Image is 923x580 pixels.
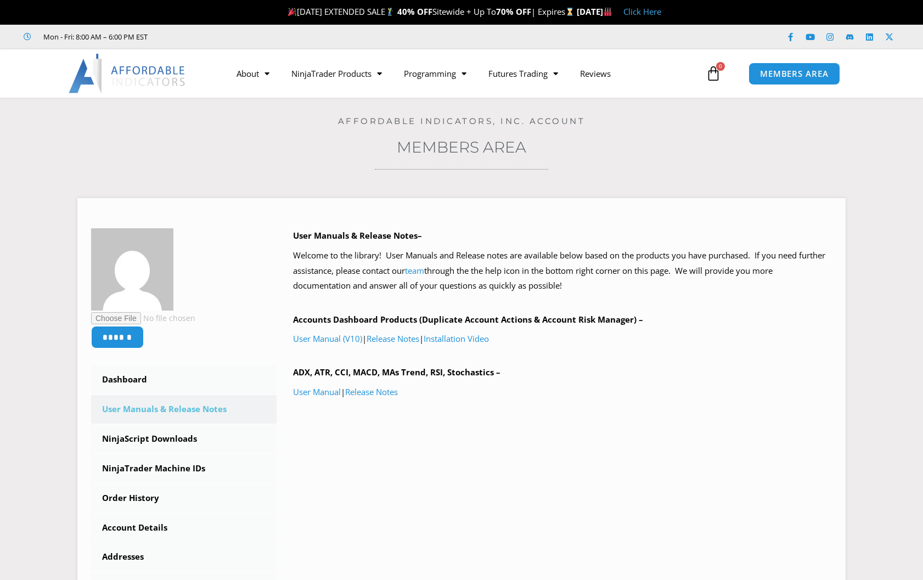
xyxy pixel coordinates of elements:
[280,61,393,86] a: NinjaTrader Products
[477,61,569,86] a: Futures Trading
[91,365,277,394] a: Dashboard
[91,514,277,542] a: Account Details
[367,333,419,344] a: Release Notes
[748,63,840,85] a: MEMBERS AREA
[566,8,574,16] img: ⌛
[623,6,661,17] a: Click Here
[293,385,832,400] p: |
[293,248,832,294] p: Welcome to the library! User Manuals and Release notes are available below based on the products ...
[91,228,173,311] img: 95e0ca586440f0d1db6b8497e77ead8cae78962593e0ff95ba239484a0c4f708
[393,61,477,86] a: Programming
[69,54,187,93] img: LogoAI | Affordable Indicators – NinjaTrader
[345,386,398,397] a: Release Notes
[91,454,277,483] a: NinjaTrader Machine IDs
[293,230,422,241] b: User Manuals & Release Notes–
[424,333,489,344] a: Installation Video
[397,138,526,156] a: Members Area
[716,62,725,71] span: 0
[760,70,829,78] span: MEMBERS AREA
[604,8,612,16] img: 🏭
[91,425,277,453] a: NinjaScript Downloads
[91,543,277,571] a: Addresses
[226,61,280,86] a: About
[577,6,612,17] strong: [DATE]
[569,61,622,86] a: Reviews
[91,395,277,424] a: User Manuals & Release Notes
[293,386,341,397] a: User Manual
[689,58,738,89] a: 0
[226,61,703,86] nav: Menu
[386,8,394,16] img: 🏌️‍♂️
[405,265,424,276] a: team
[496,6,531,17] strong: 70% OFF
[293,331,832,347] p: | |
[293,367,500,378] b: ADX, ATR, CCI, MACD, MAs Trend, RSI, Stochastics –
[288,8,296,16] img: 🎉
[397,6,432,17] strong: 40% OFF
[163,31,328,42] iframe: Customer reviews powered by Trustpilot
[293,314,643,325] b: Accounts Dashboard Products (Duplicate Account Actions & Account Risk Manager) –
[293,333,362,344] a: User Manual (V10)
[285,6,576,17] span: [DATE] EXTENDED SALE Sitewide + Up To | Expires
[91,484,277,513] a: Order History
[41,30,148,43] span: Mon - Fri: 8:00 AM – 6:00 PM EST
[338,116,586,126] a: Affordable Indicators, Inc. Account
